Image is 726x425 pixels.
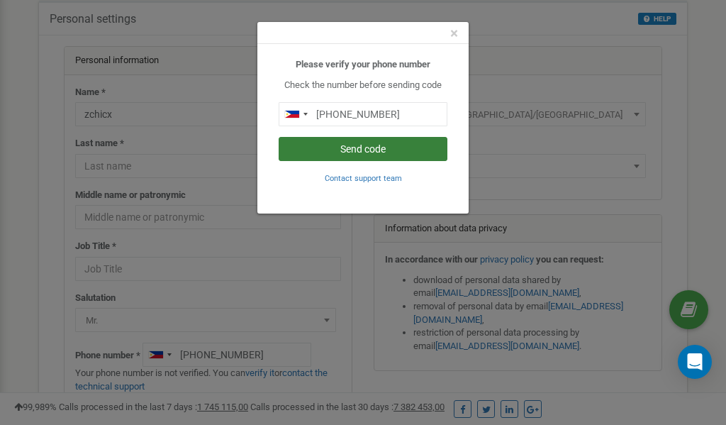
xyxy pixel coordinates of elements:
[450,25,458,42] span: ×
[296,59,430,70] b: Please verify your phone number
[325,174,402,183] small: Contact support team
[279,102,447,126] input: 0905 123 4567
[325,172,402,183] a: Contact support team
[279,137,447,161] button: Send code
[450,26,458,41] button: Close
[678,345,712,379] div: Open Intercom Messenger
[279,103,312,126] div: Telephone country code
[279,79,447,92] p: Check the number before sending code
